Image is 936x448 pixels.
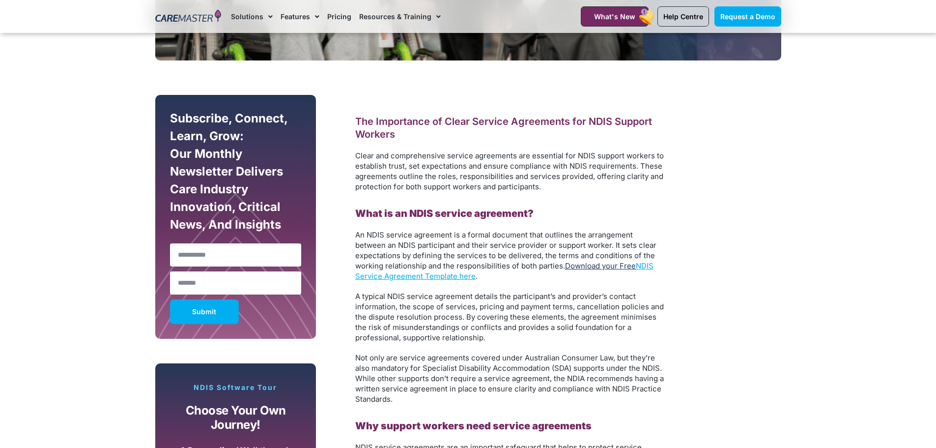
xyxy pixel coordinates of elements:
[355,230,665,281] p: .
[594,12,635,21] span: What's New
[663,12,703,21] span: Help Centre
[565,261,636,270] a: Download your Free
[355,353,664,404] span: Not only are service agreements covered under Australian Consumer Law, but they’re also mandatory...
[165,383,307,392] p: NDIS Software Tour
[355,292,664,342] span: A typical NDIS service agreement details the participant’s and provider’s contact information, th...
[657,6,709,27] a: Help Centre
[172,404,299,432] p: Choose your own journey!
[155,9,222,24] img: CareMaster Logo
[355,208,534,219] b: What is an NDIS service agreement?
[355,261,653,281] a: NDIS Service Agreement Template here
[355,420,592,432] b: Why support workers need service agreements
[581,6,649,27] a: What's New
[192,309,216,314] span: Submit
[170,299,239,324] button: Submit
[714,6,781,27] a: Request a Demo
[355,151,664,191] span: Clear and comprehensive service agreements are essential for NDIS support workers to establish tr...
[720,12,775,21] span: Request a Demo
[355,115,665,141] h2: The Importance of Clear Service Agreements for NDIS Support Workers
[355,230,656,270] span: An NDIS service agreement is a formal document that outlines the arrangement between an NDIS part...
[168,110,304,239] div: Subscribe, Connect, Learn, Grow: Our Monthly Newsletter Delivers Care Industry Innovation, Critic...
